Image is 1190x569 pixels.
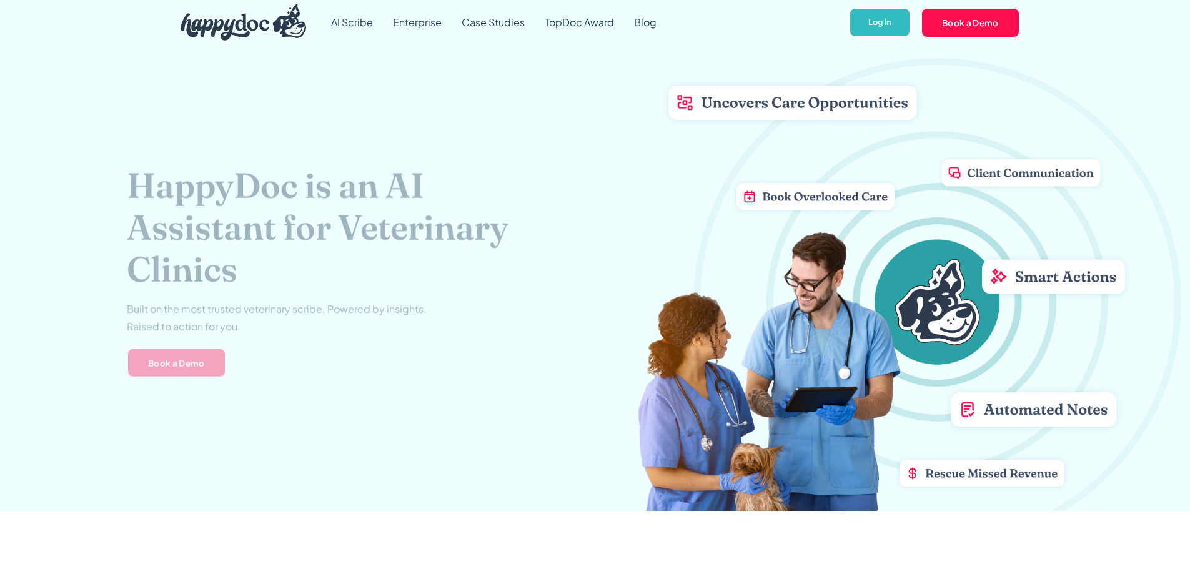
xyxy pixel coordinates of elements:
p: Built on the most trusted veterinary scribe. Powered by insights. Raised to action for you. [127,300,427,335]
a: home [171,1,307,44]
a: Book a Demo [127,348,226,378]
h1: HappyDoc is an AI Assistant for Veterinary Clinics [127,164,548,290]
a: Book a Demo [921,7,1020,37]
img: HappyDoc Logo: A happy dog with his ear up, listening. [181,4,307,41]
a: Log In [849,7,911,38]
